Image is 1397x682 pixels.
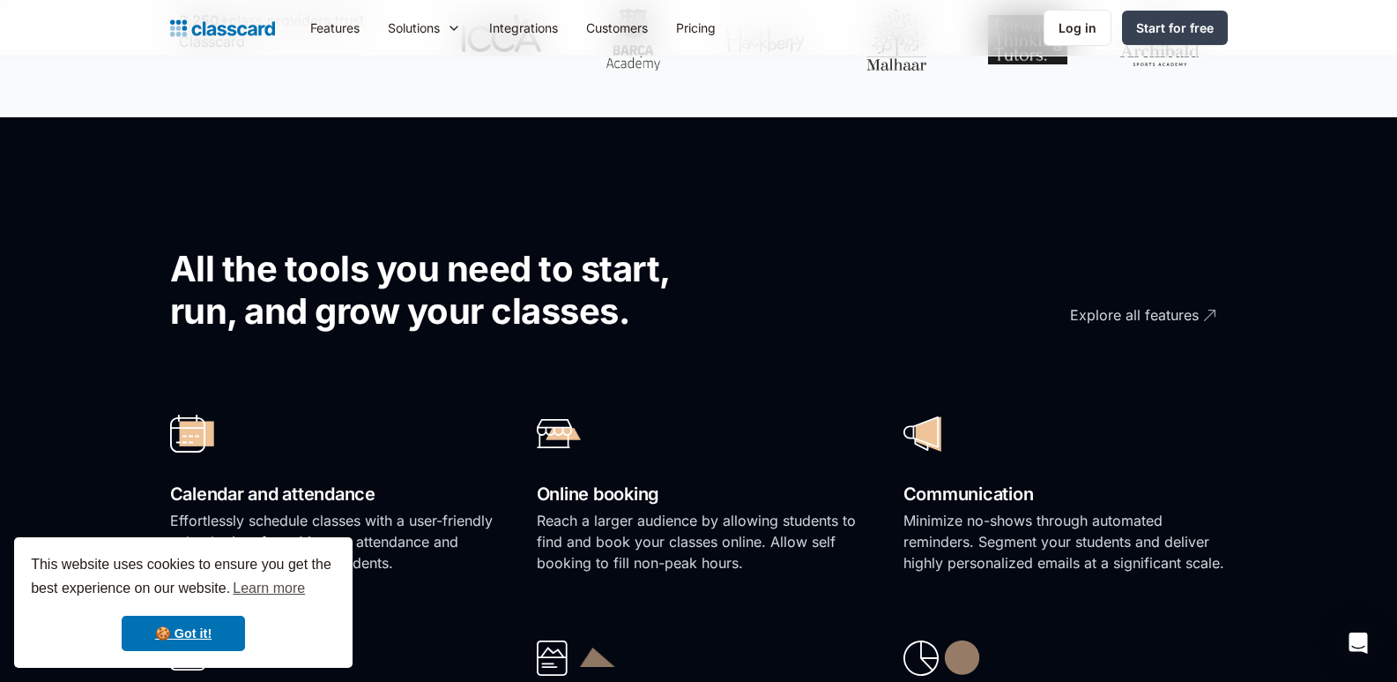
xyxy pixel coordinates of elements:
h2: Communication [903,479,1228,510]
a: learn more about cookies [230,575,308,602]
div: Log in [1059,19,1096,37]
h2: Online booking [537,479,861,510]
a: Explore all features [972,291,1219,340]
h2: Calendar and attendance [170,479,494,510]
span: This website uses cookies to ensure you get the best experience on our website. [31,554,336,602]
h2: All the tools you need to start, run, and grow your classes. [170,248,730,333]
div: Open Intercom Messenger [1337,622,1379,664]
div: Solutions [374,8,475,48]
p: Minimize no-shows through automated reminders. Segment your students and deliver highly personali... [903,510,1228,573]
a: Integrations [475,8,572,48]
a: home [170,16,275,41]
a: Log in [1044,10,1111,46]
div: Solutions [388,19,440,37]
a: Customers [572,8,662,48]
a: Start for free [1122,11,1228,45]
div: Explore all features [1070,291,1199,326]
div: cookieconsent [14,537,353,668]
p: Reach a larger audience by allowing students to find and book your classes online. Allow self boo... [537,510,861,573]
a: Pricing [662,8,730,48]
a: dismiss cookie message [122,616,245,651]
a: Features [296,8,374,48]
p: Effortlessly schedule classes with a user-friendly calendar interface. Manage attendance and enab... [170,510,494,573]
div: Start for free [1136,19,1214,37]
